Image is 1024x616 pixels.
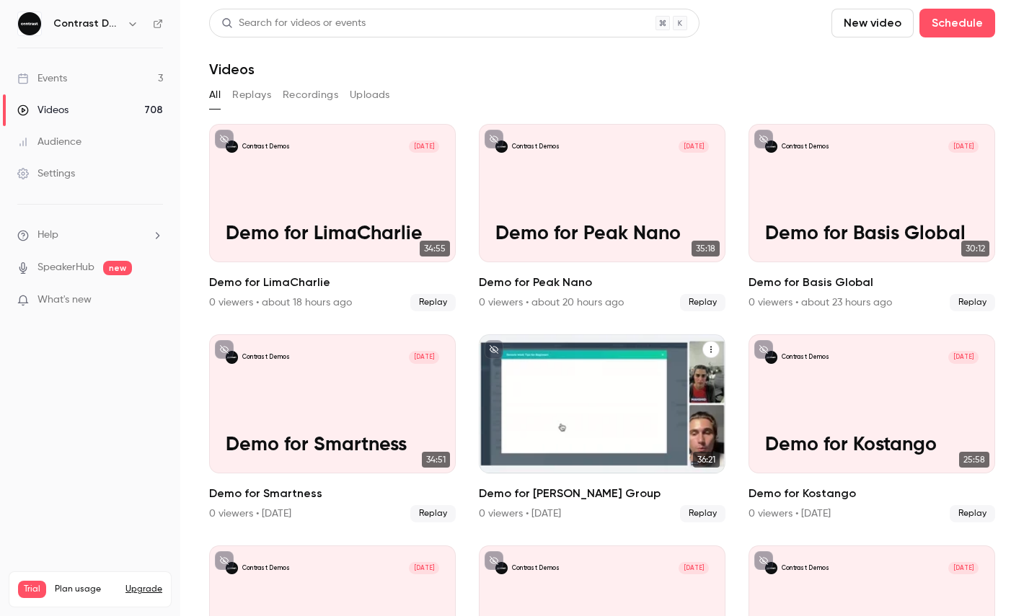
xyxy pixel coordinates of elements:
div: Events [17,71,67,86]
span: [DATE] [409,140,439,153]
span: new [103,261,132,275]
div: 0 viewers • [DATE] [209,506,291,521]
li: Demo for Peak Nano [479,124,725,311]
button: unpublished [754,340,773,359]
span: Replay [680,505,725,522]
a: Demo for SmartnessContrast Demos[DATE]Demo for Smartness34:51Demo for Smartness0 viewers • [DATE]... [209,334,456,522]
h2: Demo for LimaCharlie [209,274,456,291]
span: Replay [680,294,725,311]
p: Demo for Basis Global [765,223,979,246]
p: Demo for Peak Nano [495,223,709,246]
li: Demo for Smartness [209,334,456,522]
a: Demo for KostangoContrast Demos[DATE]Demo for Kostango25:58Demo for Kostango0 viewers • [DATE]Replay [749,334,995,522]
button: unpublished [485,340,503,359]
a: 36:21Demo for [PERSON_NAME] Group0 viewers • [DATE]Replay [479,334,725,522]
p: Contrast Demos [782,353,829,362]
span: 36:21 [693,452,720,468]
p: Contrast Demos [782,143,829,151]
span: [DATE] [948,562,979,574]
p: Demo for Smartness [226,434,439,457]
div: 0 viewers • about 20 hours ago [479,295,624,310]
a: Demo for LimaCharlieContrast Demos[DATE]Demo for LimaCharlie34:55Demo for LimaCharlie0 viewers • ... [209,124,456,311]
h2: Demo for Kostango [749,485,995,502]
span: [DATE] [679,562,709,574]
span: Plan usage [55,584,117,595]
span: [DATE] [409,562,439,574]
span: 35:18 [692,241,720,256]
p: Demo for Kostango [765,434,979,457]
p: Contrast Demos [782,564,829,573]
p: Contrast Demos [242,564,290,573]
li: Demo for LimaCharlie [209,124,456,311]
p: Contrast Demos [242,143,290,151]
div: 0 viewers • [DATE] [479,506,561,521]
button: Recordings [283,84,338,107]
section: Videos [209,9,995,607]
h2: Demo for Smartness [209,485,456,502]
p: Demo for LimaCharlie [226,223,439,246]
h2: Demo for Basis Global [749,274,995,291]
span: 34:55 [420,241,450,256]
span: 25:58 [959,452,989,468]
button: Upgrade [125,584,162,595]
button: unpublished [485,130,503,148]
div: 0 viewers • [DATE] [749,506,831,521]
a: SpeakerHub [37,260,94,275]
span: 34:51 [422,452,450,468]
p: Contrast Demos [242,353,290,362]
h6: Contrast Demos [53,17,121,31]
h1: Videos [209,61,255,78]
button: unpublished [215,130,234,148]
li: Demo for Hamilton Group [479,334,725,522]
img: Contrast Demos [18,12,41,35]
li: help-dropdown-opener [17,228,163,243]
span: [DATE] [679,140,709,153]
p: Contrast Demos [512,564,560,573]
h2: Demo for Peak Nano [479,274,725,291]
span: [DATE] [948,351,979,363]
button: Uploads [350,84,390,107]
div: 0 viewers • about 23 hours ago [749,295,892,310]
button: All [209,84,221,107]
span: [DATE] [409,351,439,363]
span: 30:12 [961,241,989,256]
li: Demo for Basis Global [749,124,995,311]
li: Demo for Kostango [749,334,995,522]
span: Replay [410,294,456,311]
button: unpublished [754,551,773,570]
a: Demo for Basis GlobalContrast Demos[DATE]Demo for Basis Global30:12Demo for Basis Global0 viewers... [749,124,995,311]
div: Videos [17,103,69,117]
span: What's new [37,293,92,308]
span: Replay [410,505,456,522]
p: Contrast Demos [512,143,560,151]
span: Help [37,228,58,243]
div: Audience [17,135,81,149]
button: unpublished [754,130,773,148]
span: [DATE] [948,140,979,153]
button: New video [831,9,914,37]
button: unpublished [485,551,503,570]
button: unpublished [215,340,234,359]
span: Replay [950,294,995,311]
span: Trial [18,581,46,598]
div: 0 viewers • about 18 hours ago [209,295,352,310]
div: Search for videos or events [221,16,366,31]
span: Replay [950,505,995,522]
h2: Demo for [PERSON_NAME] Group [479,485,725,502]
button: Replays [232,84,271,107]
button: Schedule [919,9,995,37]
div: Settings [17,166,75,181]
a: Demo for Peak NanoContrast Demos[DATE]Demo for Peak Nano35:18Demo for Peak Nano0 viewers • about ... [479,124,725,311]
button: unpublished [215,551,234,570]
